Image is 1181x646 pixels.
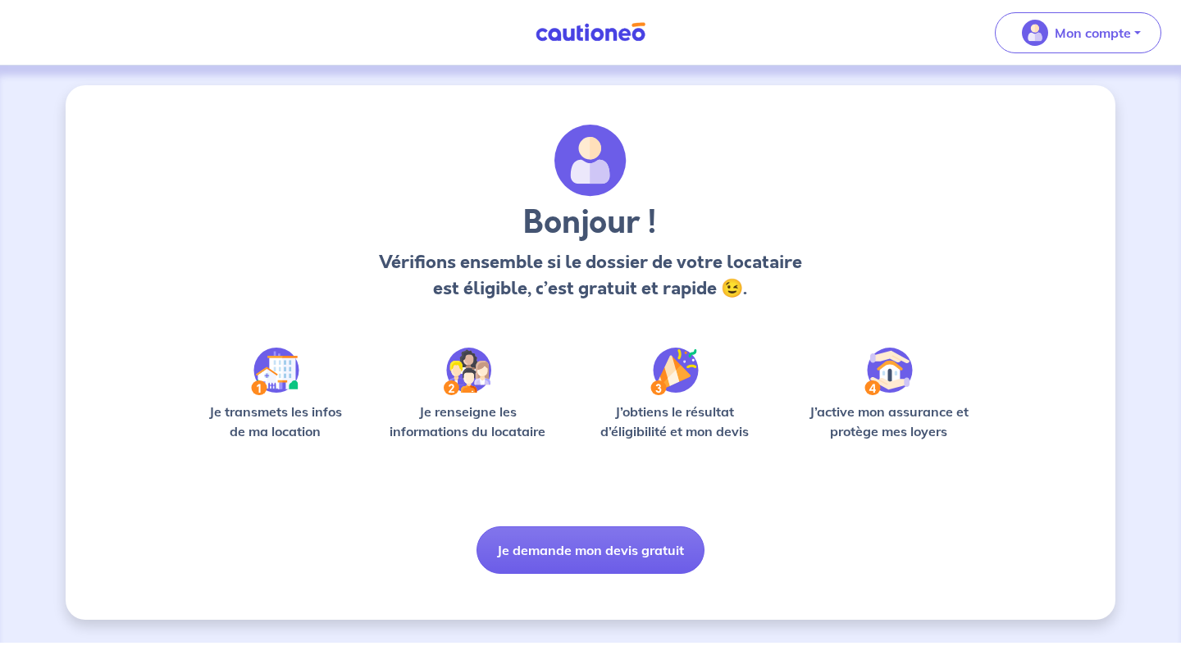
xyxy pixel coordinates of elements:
p: J’obtiens le résultat d’éligibilité et mon devis [582,402,768,441]
img: Cautioneo [529,22,652,43]
img: /static/f3e743aab9439237c3e2196e4328bba9/Step-3.svg [650,348,699,395]
p: Je transmets les infos de ma location [197,402,353,441]
p: Vérifions ensemble si le dossier de votre locataire est éligible, c’est gratuit et rapide 😉. [374,249,806,302]
button: Je demande mon devis gratuit [477,526,704,574]
img: /static/90a569abe86eec82015bcaae536bd8e6/Step-1.svg [251,348,299,395]
p: Je renseigne les informations du locataire [380,402,556,441]
button: illu_account_valid_menu.svgMon compte [995,12,1161,53]
h3: Bonjour ! [374,203,806,243]
img: /static/c0a346edaed446bb123850d2d04ad552/Step-2.svg [444,348,491,395]
p: J’active mon assurance et protège mes loyers [793,402,984,441]
img: archivate [554,125,627,197]
p: Mon compte [1055,23,1131,43]
img: /static/bfff1cf634d835d9112899e6a3df1a5d/Step-4.svg [864,348,913,395]
img: illu_account_valid_menu.svg [1022,20,1048,46]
